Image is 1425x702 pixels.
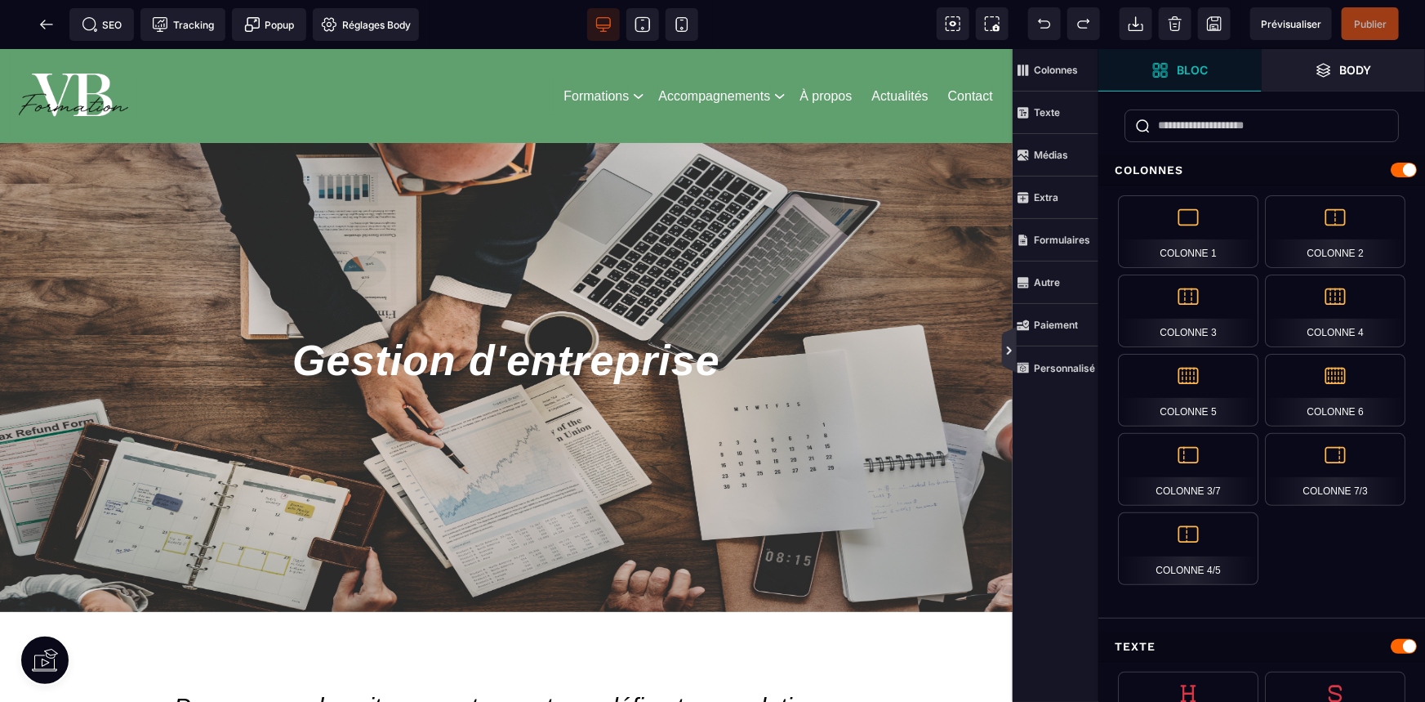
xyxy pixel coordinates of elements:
span: Autre [1013,262,1098,304]
span: Créer une alerte modale [232,8,306,41]
span: Afficher les vues [1098,327,1115,376]
span: Capture d'écran [976,7,1009,40]
span: Texte [1013,92,1098,134]
span: Personnalisé [1013,347,1098,389]
span: Publier [1354,18,1387,30]
div: Texte [1098,632,1425,662]
div: Colonne 5 [1118,354,1258,427]
span: Aperçu [1250,7,1332,40]
span: Voir bureau [587,8,620,41]
span: Prévisualiser [1261,18,1321,30]
span: Métadata SEO [69,8,134,41]
strong: Texte [1034,106,1060,118]
span: Favicon [313,8,419,41]
span: Importer [1120,7,1152,40]
span: Voir les composants [937,7,969,40]
img: 86a4aa658127570b91344bfc39bbf4eb_Blanc_sur_fond_vert.png [14,7,133,87]
strong: Body [1340,64,1372,76]
span: Réglages Body [321,16,411,33]
span: Enregistrer le contenu [1342,7,1399,40]
div: Colonne 4 [1265,275,1405,347]
span: Défaire [1028,7,1061,40]
span: Formulaires [1013,219,1098,262]
span: Ouvrir les blocs [1098,49,1262,92]
div: Colonne 4/5 [1118,512,1258,585]
strong: Paiement [1034,319,1078,331]
div: Colonnes [1098,155,1425,186]
a: Accompagnements [658,37,770,58]
strong: Médias [1034,149,1068,161]
a: Contact [948,37,993,58]
a: Formations [563,37,629,58]
strong: Extra [1034,191,1058,203]
span: Rétablir [1067,7,1100,40]
span: Popup [244,16,295,33]
span: Gestion d'entreprise [292,288,720,335]
div: Colonne 7/3 [1265,433,1405,506]
span: Médias [1013,134,1098,177]
span: Voir tablette [626,8,659,41]
span: Extra [1013,177,1098,219]
a: Actualités [871,37,928,58]
span: Nettoyage [1159,7,1191,40]
strong: Colonnes [1034,64,1078,76]
strong: Autre [1034,276,1060,288]
span: Colonnes [1013,49,1098,92]
strong: Personnalisé [1034,362,1095,374]
span: Tracking [152,16,214,33]
span: Ouvrir les calques [1262,49,1425,92]
strong: Formulaires [1034,234,1090,246]
div: Colonne 1 [1118,195,1258,268]
span: Paiement [1013,304,1098,347]
span: SEO [82,16,122,33]
strong: Bloc [1177,64,1208,76]
div: Colonne 3 [1118,275,1258,347]
span: Retour [30,8,63,41]
span: Enregistrer [1198,7,1231,40]
div: Colonne 3/7 [1118,433,1258,506]
div: Colonne 6 [1265,354,1405,427]
span: Code de suivi [140,8,225,41]
a: À propos [799,37,852,58]
div: Colonne 2 [1265,195,1405,268]
span: Voir mobile [666,8,698,41]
